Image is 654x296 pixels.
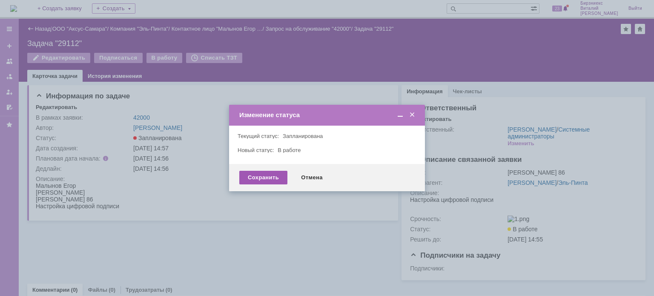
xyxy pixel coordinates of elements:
span: Свернуть (Ctrl + M) [396,111,404,119]
label: Новый статус: [238,147,274,153]
span: В работе [278,147,301,153]
span: Закрыть [408,111,416,119]
div: Изменение статуса [239,111,416,119]
label: Текущий статус: [238,133,279,139]
span: Запланирована [283,133,323,139]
